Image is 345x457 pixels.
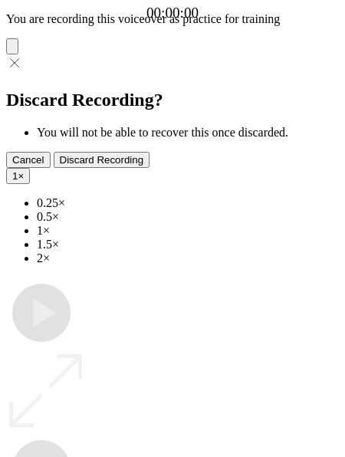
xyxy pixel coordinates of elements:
p: You are recording this voiceover as practice for training [6,12,339,26]
span: 1 [12,170,18,182]
button: 1× [6,168,30,184]
a: 00:00:00 [146,5,199,21]
h2: Discard Recording? [6,90,339,110]
button: Discard Recording [54,152,150,168]
li: 2× [37,252,339,265]
li: 0.25× [37,196,339,210]
li: 1× [37,224,339,238]
li: 1.5× [37,238,339,252]
button: Cancel [6,152,51,168]
li: 0.5× [37,210,339,224]
li: You will not be able to recover this once discarded. [37,126,339,140]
